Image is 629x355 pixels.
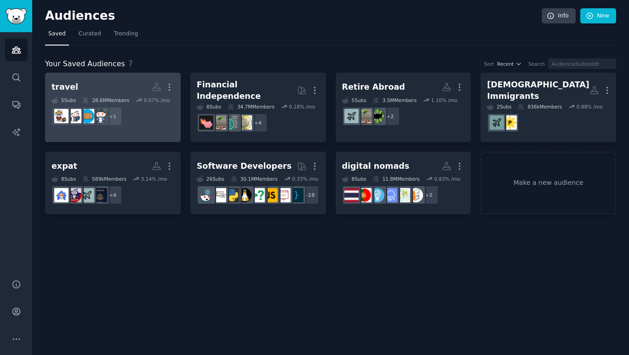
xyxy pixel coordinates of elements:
a: Saved [45,27,69,46]
div: 2 Sub s [487,103,511,110]
div: + 18 [300,185,319,205]
a: Retire Abroad5Subs3.5MMembers1.10% /mo+2AmerExitFireExpatFIRE [336,73,471,142]
div: Financial Independence [197,79,297,102]
div: 3.5M Members [373,97,417,103]
div: digital nomads [342,160,410,172]
img: FinancialPlanning [225,115,239,130]
img: onebag [409,188,423,202]
div: 26 Sub s [197,176,224,182]
div: Search [528,61,545,67]
img: fatFIRE [199,115,213,130]
img: reactjs [199,188,213,202]
div: travel [51,81,78,93]
div: 0.07 % /mo [144,97,170,103]
div: [DEMOGRAPHIC_DATA] Immigrants [487,79,589,102]
a: travel5Subs28.6MMembers0.07% /mo+1solotravelGreeceTravelJapanTraveltravel [45,73,181,142]
a: Curated [75,27,104,46]
a: New [580,8,616,24]
img: programming [289,188,303,202]
div: 8 Sub s [51,176,76,182]
img: javascript [263,188,278,202]
div: 1.10 % /mo [431,97,457,103]
span: 7 [128,59,133,68]
div: Software Developers [197,160,292,172]
div: + 4 [103,185,122,205]
img: Passport_Bros [93,188,107,202]
div: Retire Abroad [342,81,405,93]
img: Fire [212,115,226,130]
img: phinvest [503,115,517,130]
div: 8 Sub s [197,103,221,110]
img: ExpatFIRE [344,109,359,123]
input: Audience/Subreddit [548,58,616,69]
div: 0.33 % /mo [292,176,318,182]
div: 34.7M Members [228,103,274,110]
div: 836k Members [518,103,562,110]
div: 5 Sub s [342,97,366,103]
div: 28.6M Members [82,97,129,103]
div: 0.88 % /mo [577,103,603,110]
button: Recent [497,61,522,67]
a: [DEMOGRAPHIC_DATA] Immigrants2Subs836kMembers0.88% /mophinvestphmigrate [480,73,616,142]
img: travel [54,109,69,123]
img: learnpython [212,188,226,202]
img: RentPH [54,188,69,202]
span: Recent [497,61,514,67]
img: Python [225,188,239,202]
img: Philippines_Expats [67,188,81,202]
img: Entrepreneur [370,188,384,202]
div: + 4 [248,113,268,132]
img: ExpatFIRE [80,188,94,202]
img: cscareerquestions [251,188,265,202]
div: 0.18 % /mo [289,103,315,110]
img: linux [238,188,252,202]
img: phmigrate [490,115,504,130]
span: Your Saved Audiences [45,58,125,70]
div: + 2 [419,185,439,205]
div: 11.8M Members [373,176,420,182]
div: 0.83 % /mo [434,176,460,182]
div: 3.14 % /mo [141,176,167,182]
a: digital nomads8Subs11.8MMembers0.83% /mo+2onebagIWantOutSaaSEntrepreneurPortugalExpatsThailand [336,152,471,215]
div: 589k Members [82,176,126,182]
a: expat8Subs589kMembers3.14% /mo+4Passport_BrosExpatFIREPhilippines_ExpatsRentPH [45,152,181,215]
img: UKPersonalFinance [238,115,252,130]
div: Sort [484,61,494,67]
span: Curated [79,30,101,38]
img: AmerExit [370,109,384,123]
img: JapanTravel [67,109,81,123]
img: PortugalExpats [357,188,372,202]
img: SaaS [383,188,397,202]
img: Thailand [344,188,359,202]
div: + 2 [381,107,400,126]
a: Make a new audience [480,152,616,215]
a: Financial Independence8Subs34.7MMembers0.18% /mo+4UKPersonalFinanceFinancialPlanningFirefatFIRE [190,73,326,142]
a: Software Developers26Subs30.1MMembers0.33% /mo+18programmingwebdevjavascriptcscareerquestionslinu... [190,152,326,215]
div: expat [51,160,77,172]
img: Fire [357,109,372,123]
div: 8 Sub s [342,176,366,182]
span: Trending [114,30,138,38]
div: 30.1M Members [231,176,278,182]
img: webdev [276,188,291,202]
div: 5 Sub s [51,97,76,103]
h2: Audiences [45,9,542,23]
div: + 1 [103,107,122,126]
img: IWantOut [396,188,410,202]
img: GreeceTravel [80,109,94,123]
span: Saved [48,30,66,38]
img: solotravel [93,109,107,123]
a: Info [542,8,576,24]
a: Trending [111,27,141,46]
img: GummySearch logo [6,8,27,24]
